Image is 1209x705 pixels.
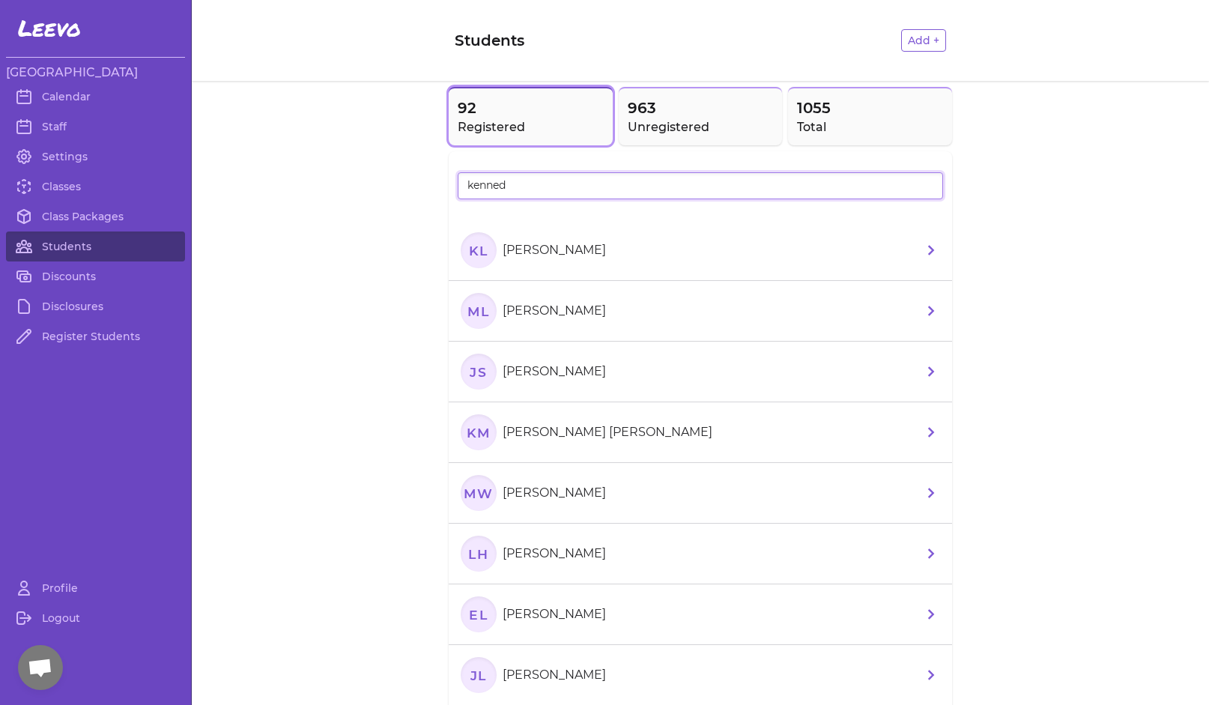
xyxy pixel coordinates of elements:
[18,15,81,42] span: Leevo
[901,29,946,52] button: Add +
[6,603,185,633] a: Logout
[467,424,491,440] text: KM
[449,281,952,342] a: ML[PERSON_NAME]
[788,87,952,145] button: 1055Total
[6,291,185,321] a: Disclosures
[467,303,489,318] text: ML
[6,261,185,291] a: Discounts
[449,524,952,584] a: LH[PERSON_NAME]
[449,87,613,145] button: 92Registered
[797,118,943,136] h2: Total
[797,97,943,118] span: 1055
[470,667,487,683] text: JL
[449,463,952,524] a: MW[PERSON_NAME]
[449,220,952,281] a: KL[PERSON_NAME]
[503,605,606,623] p: [PERSON_NAME]
[458,172,943,199] input: Search registered students by name...
[6,232,185,261] a: Students
[503,241,606,259] p: [PERSON_NAME]
[469,242,488,258] text: KL
[6,202,185,232] a: Class Packages
[464,485,493,500] text: MW
[503,666,606,684] p: [PERSON_NAME]
[449,584,952,645] a: EL[PERSON_NAME]
[469,606,488,622] text: EL
[6,172,185,202] a: Classes
[628,118,774,136] h2: Unregistered
[6,112,185,142] a: Staff
[503,302,606,320] p: [PERSON_NAME]
[6,321,185,351] a: Register Students
[619,87,783,145] button: 963Unregistered
[18,645,63,690] div: Open chat
[468,545,488,561] text: LH
[503,484,606,502] p: [PERSON_NAME]
[503,545,606,563] p: [PERSON_NAME]
[503,423,712,441] p: [PERSON_NAME] [PERSON_NAME]
[458,97,604,118] span: 92
[458,118,604,136] h2: Registered
[503,363,606,381] p: [PERSON_NAME]
[469,363,487,379] text: JS
[449,342,952,402] a: JS[PERSON_NAME]
[6,142,185,172] a: Settings
[6,82,185,112] a: Calendar
[6,64,185,82] h3: [GEOGRAPHIC_DATA]
[6,573,185,603] a: Profile
[628,97,774,118] span: 963
[449,402,952,463] a: KM[PERSON_NAME] [PERSON_NAME]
